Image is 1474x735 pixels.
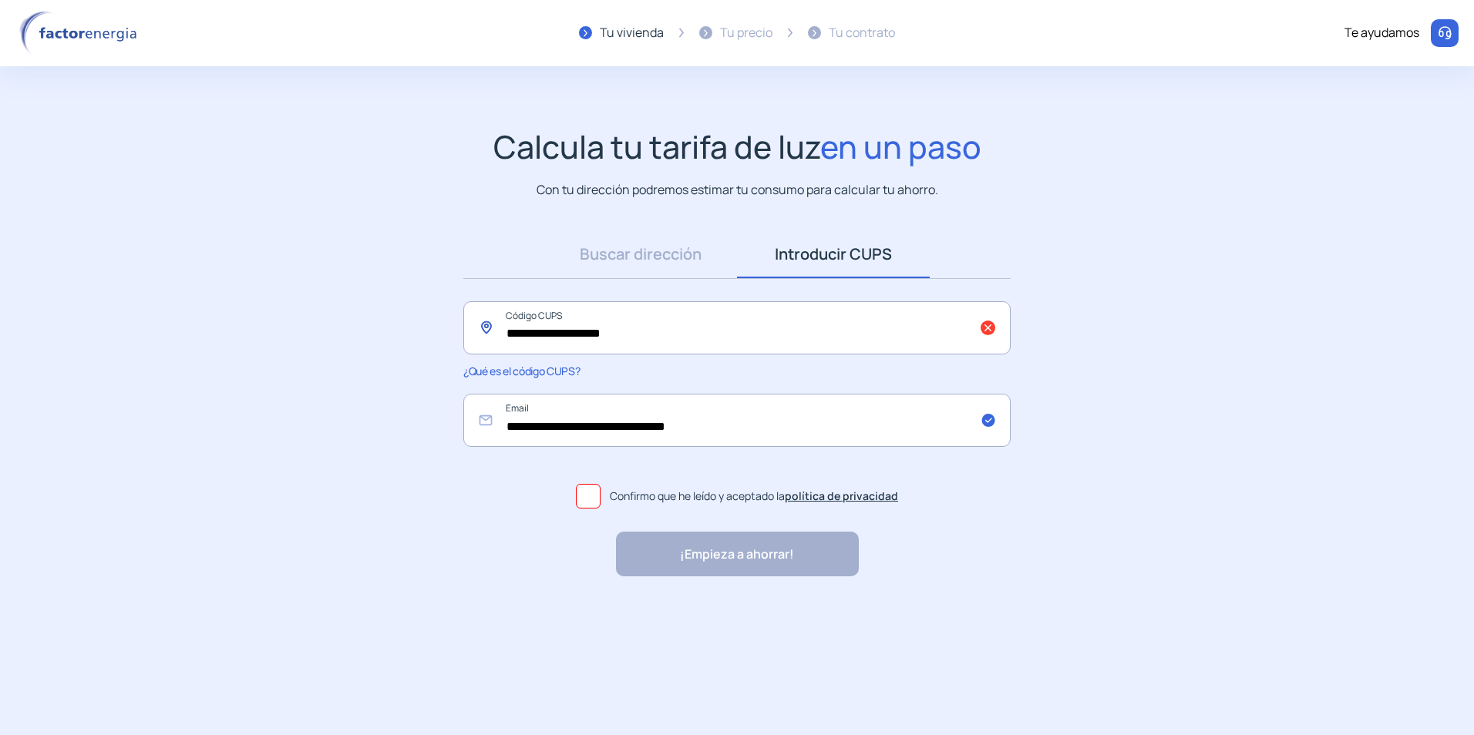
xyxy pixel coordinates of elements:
[1344,23,1419,43] div: Te ayudamos
[537,180,938,200] p: Con tu dirección podremos estimar tu consumo para calcular tu ahorro.
[1437,25,1452,41] img: llamar
[544,230,737,278] a: Buscar dirección
[610,488,898,505] span: Confirmo que he leído y aceptado la
[15,11,146,55] img: logo factor
[463,364,580,378] span: ¿Qué es el código CUPS?
[737,230,930,278] a: Introducir CUPS
[829,23,895,43] div: Tu contrato
[720,23,772,43] div: Tu precio
[820,125,981,168] span: en un paso
[600,23,664,43] div: Tu vivienda
[493,128,981,166] h1: Calcula tu tarifa de luz
[785,488,898,503] a: política de privacidad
